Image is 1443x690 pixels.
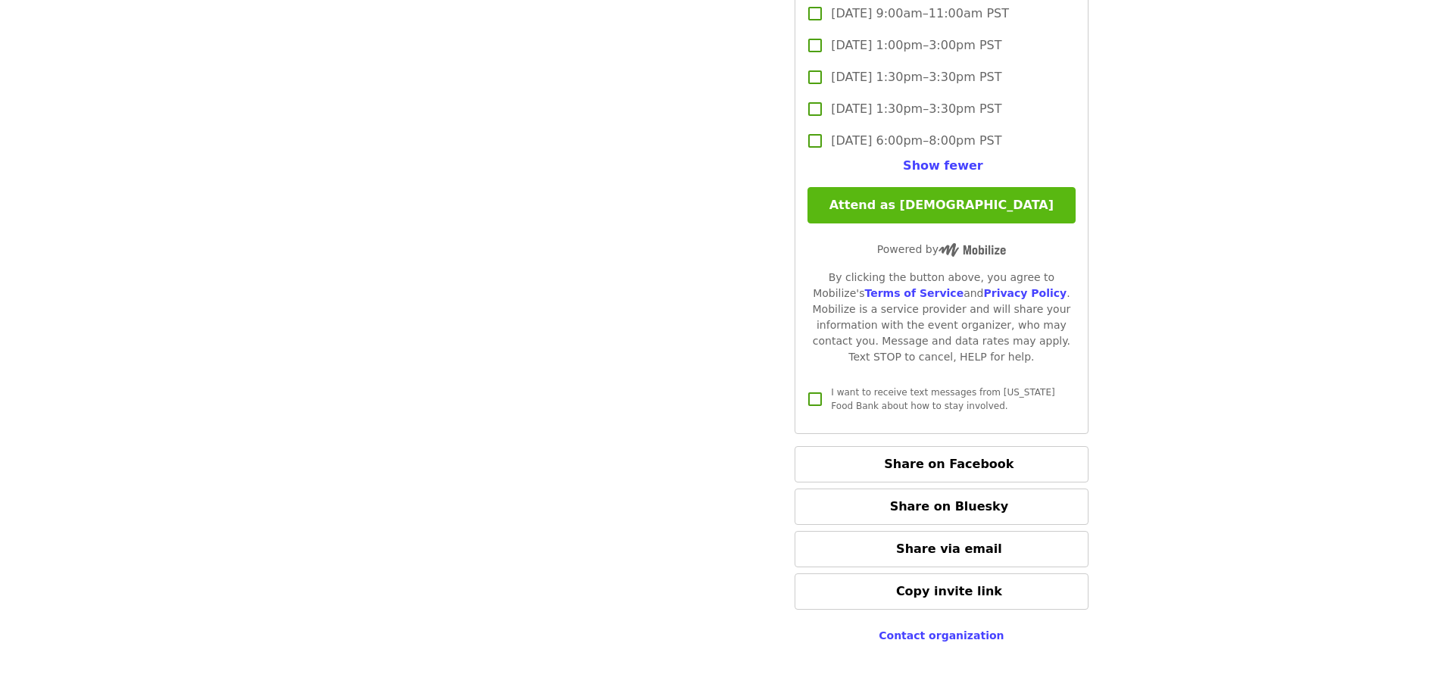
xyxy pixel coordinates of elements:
span: [DATE] 6:00pm–8:00pm PST [831,132,1001,150]
button: See more timeslots [900,157,983,175]
span: [DATE] 9:00am–11:00am PST [831,5,1009,23]
button: Share on Facebook [795,446,1088,482]
span: Share on Bluesky [890,499,1009,514]
span: [DATE] 1:30pm–3:30pm PST [831,100,1001,118]
a: Contact organization [879,629,1004,642]
span: Share on Facebook [884,457,1014,471]
div: By clicking the button above, you agree to Mobilize's and . Mobilize is a service provider and wi... [807,270,1075,365]
img: Powered by Mobilize [939,243,1006,257]
span: [DATE] 1:00pm–3:00pm PST [831,36,1001,55]
span: Show fewer [903,158,983,173]
span: [DATE] 1:30pm–3:30pm PST [831,68,1001,86]
button: Attend as [DEMOGRAPHIC_DATA] [807,187,1075,223]
button: Share via email [795,531,1088,567]
button: Copy invite link [795,573,1088,610]
span: Powered by [877,243,1006,255]
a: Privacy Policy [983,287,1067,299]
span: Copy invite link [896,584,1002,598]
span: I want to receive text messages from [US_STATE] Food Bank about how to stay involved. [831,387,1054,411]
span: Share via email [896,542,1002,556]
button: Share on Bluesky [795,489,1088,525]
a: Terms of Service [864,287,964,299]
